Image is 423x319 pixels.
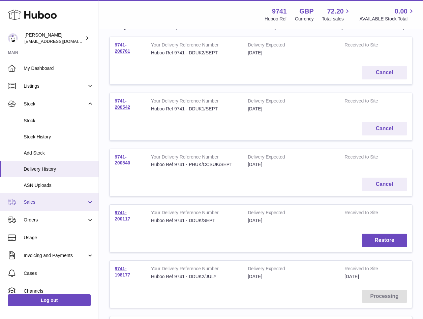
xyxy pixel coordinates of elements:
[24,288,94,294] span: Channels
[24,32,84,44] div: [PERSON_NAME]
[24,182,94,188] span: ASN Uploads
[24,83,87,89] span: Listings
[24,252,87,259] span: Invoicing and Payments
[345,274,359,279] span: [DATE]
[151,154,238,162] strong: Your Delivery Reference Number
[345,98,389,106] strong: Received to Site
[24,235,94,241] span: Usage
[248,161,334,168] div: [DATE]
[322,7,351,22] a: 72.20 Total sales
[151,217,238,224] div: Huboo Ref 9741 - DDUK/SEPT
[115,154,130,166] a: 9741-200540
[115,210,130,221] a: 9741-200117
[248,154,334,162] strong: Delivery Expected
[24,39,97,44] span: [EMAIL_ADDRESS][DOMAIN_NAME]
[248,266,334,274] strong: Delivery Expected
[359,16,415,22] span: AVAILABLE Stock Total
[362,122,407,135] button: Cancel
[24,101,87,107] span: Stock
[345,154,389,162] strong: Received to Site
[248,50,334,56] div: [DATE]
[345,266,389,274] strong: Received to Site
[265,16,287,22] div: Huboo Ref
[151,106,238,112] div: Huboo Ref 9741 - DDUK1/SEPT
[248,210,334,217] strong: Delivery Expected
[24,217,87,223] span: Orders
[345,210,389,217] strong: Received to Site
[362,66,407,79] button: Cancel
[151,42,238,50] strong: Your Delivery Reference Number
[24,270,94,276] span: Cases
[115,266,130,277] a: 9741-198177
[151,50,238,56] div: Huboo Ref 9741 - DDUK2/SEPT
[362,234,407,247] button: Restore
[151,161,238,168] div: Huboo Ref 9741 - PHUK/CCSUK/SEPT
[359,7,415,22] a: 0.00 AVAILABLE Stock Total
[248,42,334,50] strong: Delivery Expected
[299,7,314,16] strong: GBP
[362,178,407,191] button: Cancel
[248,217,334,224] div: [DATE]
[327,7,344,16] span: 72.20
[248,274,334,280] div: [DATE]
[151,274,238,280] div: Huboo Ref 9741 - DDUK2/JULY
[24,150,94,156] span: Add Stock
[151,210,238,217] strong: Your Delivery Reference Number
[248,98,334,106] strong: Delivery Expected
[24,118,94,124] span: Stock
[8,33,18,43] img: ajcmarketingltd@gmail.com
[248,106,334,112] div: [DATE]
[151,98,238,106] strong: Your Delivery Reference Number
[24,134,94,140] span: Stock History
[115,42,130,54] a: 9741-200761
[345,42,389,50] strong: Received to Site
[151,266,238,274] strong: Your Delivery Reference Number
[295,16,314,22] div: Currency
[272,7,287,16] strong: 9741
[322,16,351,22] span: Total sales
[24,199,87,205] span: Sales
[24,166,94,172] span: Delivery History
[115,98,130,110] a: 9741-200542
[24,65,94,72] span: My Dashboard
[395,7,408,16] span: 0.00
[8,294,91,306] a: Log out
